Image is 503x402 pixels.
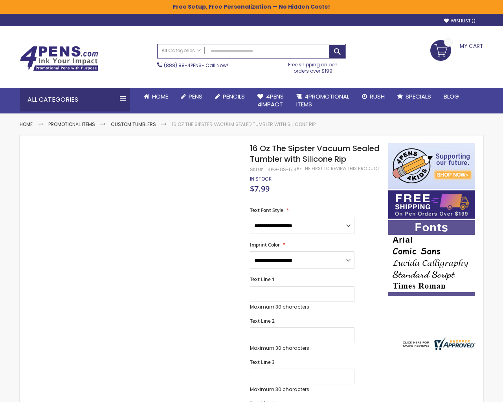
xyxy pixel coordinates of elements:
[444,18,475,24] a: Wishlist
[401,345,475,352] a: 4pens.com certificate URL
[388,220,475,296] img: font-personalization-examples
[250,386,354,393] p: Maximum 30 characters
[444,92,459,100] span: Blog
[437,88,465,105] a: Blog
[250,143,380,164] span: 16 Oz The Sipster Vacuum Sealed Tumbler with Silicone Rip
[20,121,33,128] a: Home
[280,58,346,74] div: Free shipping on pen orders over $199
[406,92,431,100] span: Specials
[401,337,475,350] img: 4pens.com widget logo
[290,88,356,113] a: 4PROMOTIONALITEMS
[138,88,174,105] a: Home
[162,48,201,54] span: All Categories
[189,92,202,100] span: Pens
[391,88,437,105] a: Specials
[250,176,272,182] div: Availability
[111,121,156,128] a: Custom Tumblers
[152,92,168,100] span: Home
[250,241,280,248] span: Imprint Color
[388,143,475,189] img: 4pens 4 kids
[174,88,209,105] a: Pens
[164,62,228,69] span: - Call Now!
[257,92,284,108] span: 4Pens 4impact
[250,345,354,351] p: Maximum 30 characters
[172,121,316,128] li: 16 Oz The Sipster Vacuum Sealed Tumbler with Silicone Rip
[209,88,251,105] a: Pencils
[250,175,272,182] span: In stock
[250,318,275,324] span: Text Line 2
[250,183,270,194] span: $7.99
[268,166,297,173] div: 4PG-DS-514
[48,121,95,128] a: Promotional Items
[250,166,264,173] strong: SKU
[20,46,98,71] img: 4Pens Custom Pens and Promotional Products
[297,166,379,172] a: Be the first to review this product
[250,359,275,365] span: Text Line 3
[388,190,475,219] img: Free shipping on orders over $199
[164,62,202,69] a: (888) 88-4PENS
[250,276,275,283] span: Text Line 1
[296,92,349,108] span: 4PROMOTIONAL ITEMS
[370,92,385,100] span: Rush
[250,304,354,310] p: Maximum 30 characters
[20,88,130,111] div: All Categories
[158,44,205,57] a: All Categories
[356,88,391,105] a: Rush
[223,92,245,100] span: Pencils
[251,88,290,113] a: 4Pens4impact
[250,207,283,214] span: Text Font Style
